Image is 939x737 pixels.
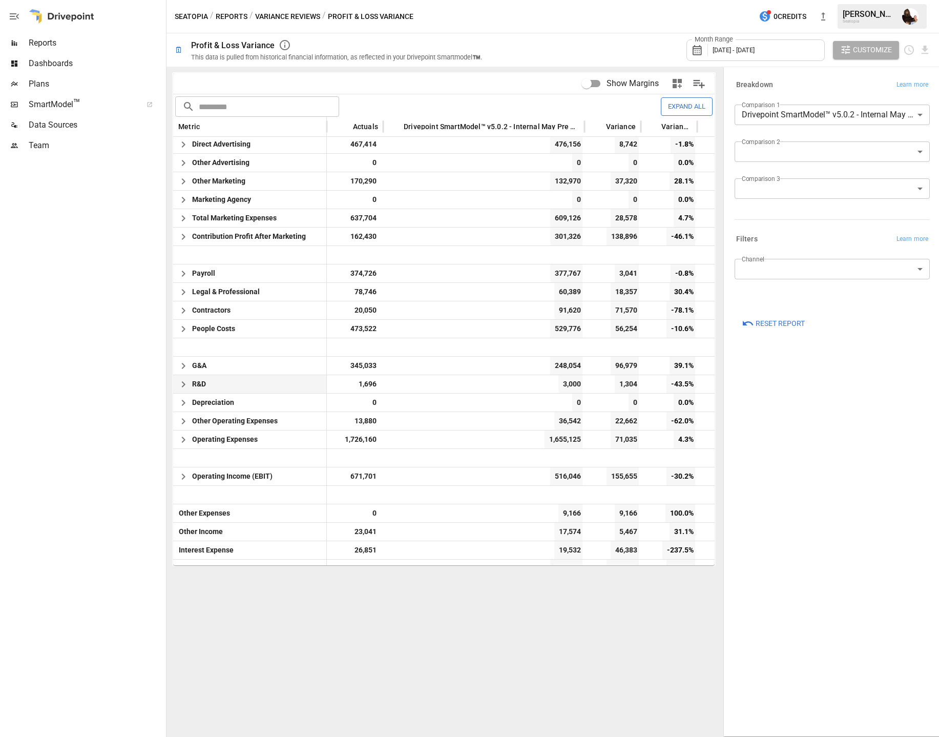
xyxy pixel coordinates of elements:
[554,412,582,430] span: 36,542
[349,135,378,153] span: 467,414
[349,228,378,245] span: 162,430
[201,119,215,134] button: Sort
[175,546,234,554] span: Interest Expense
[545,431,582,448] span: 1,655,125
[742,174,780,183] label: Comparison 3
[192,158,249,167] span: Other Advertising
[674,431,695,448] span: 4.3%
[611,320,638,338] span: 56,254
[611,301,638,319] span: 71,570
[371,504,378,522] span: 0
[192,435,258,443] span: Operating Expenses
[713,46,755,54] span: [DATE] - [DATE]
[615,523,638,541] span: 5,467
[192,306,231,314] span: Contractors
[353,412,378,430] span: 13,880
[611,172,638,190] span: 37,320
[550,209,582,227] span: 609,126
[550,320,582,338] span: 529,776
[371,154,378,172] span: 0
[611,357,638,375] span: 96,979
[192,177,245,185] span: Other Marketing
[192,361,206,370] span: G&A
[550,172,582,190] span: 132,970
[572,394,582,412] span: 0
[550,135,582,153] span: 476,156
[611,431,638,448] span: 71,035
[175,45,183,55] div: 🗓
[353,283,378,301] span: 78,746
[349,467,378,485] span: 671,701
[607,77,659,90] span: Show Margins
[853,44,892,56] span: Customize
[674,394,695,412] span: 0.0%
[666,412,695,430] span: -62.0%
[554,523,582,541] span: 17,574
[192,269,215,277] span: Payroll
[192,288,260,296] span: Legal & Professional
[343,431,378,448] span: 1,726,160
[404,124,579,130] span: Drivepoint SmartModel™ v5.0.2 - Internal May Pre Roll
[216,10,247,23] button: Reports
[662,541,695,559] span: -237.5%
[629,394,638,412] span: 0
[615,264,638,282] span: 3,041
[192,195,251,203] span: Marketing Agency
[175,527,223,536] span: Other Income
[175,509,230,517] span: Other Expenses
[29,78,164,90] span: Plans
[255,10,320,23] button: Variance Reviews
[666,320,695,338] span: -10.6%
[615,135,638,153] span: 8,742
[611,283,638,301] span: 18,357
[29,139,164,152] span: Team
[349,320,378,338] span: 473,522
[558,504,582,522] span: 9,166
[666,375,695,393] span: -43.5%
[742,137,780,146] label: Comparison 2
[843,9,896,19] div: [PERSON_NAME]
[670,283,695,301] span: 30.4%
[388,119,403,134] button: Sort
[674,191,695,209] span: 0.0%
[661,97,713,115] button: Expand All
[902,8,919,25] img: Ryan Dranginis
[674,154,695,172] span: 0.0%
[756,317,805,330] span: Reset Report
[29,57,164,70] span: Dashboards
[813,6,833,27] button: New version available, click to update!
[607,228,638,245] span: 138,896
[606,124,636,130] span: Variance
[353,124,378,130] span: Actuals
[192,380,206,388] span: R&D
[550,560,582,578] span: 488,105
[192,398,234,406] span: Depreciation
[671,264,695,282] span: -0.8%
[371,191,378,209] span: 0
[572,191,582,209] span: 0
[670,357,695,375] span: 39.1%
[558,375,582,393] span: 3,000
[611,541,638,559] span: 46,383
[755,7,810,26] button: 0Credits
[611,412,638,430] span: 22,662
[607,560,638,578] span: 187,405
[192,214,277,222] span: Total Marketing Expenses
[629,154,638,172] span: 0
[736,234,758,245] h6: Filters
[833,41,900,59] button: Customize
[666,560,695,578] span: -38.4%
[73,97,80,110] span: ™
[349,209,378,227] span: 637,704
[843,19,896,24] div: Seatopia
[646,119,660,134] button: Sort
[554,301,582,319] span: 91,620
[550,467,582,485] span: 516,046
[896,80,928,90] span: Learn more
[896,234,928,244] span: Learn more
[670,172,695,190] span: 28.1%
[353,541,378,559] span: 26,851
[896,2,925,31] button: Ryan Dranginis
[687,72,711,95] button: Manage Columns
